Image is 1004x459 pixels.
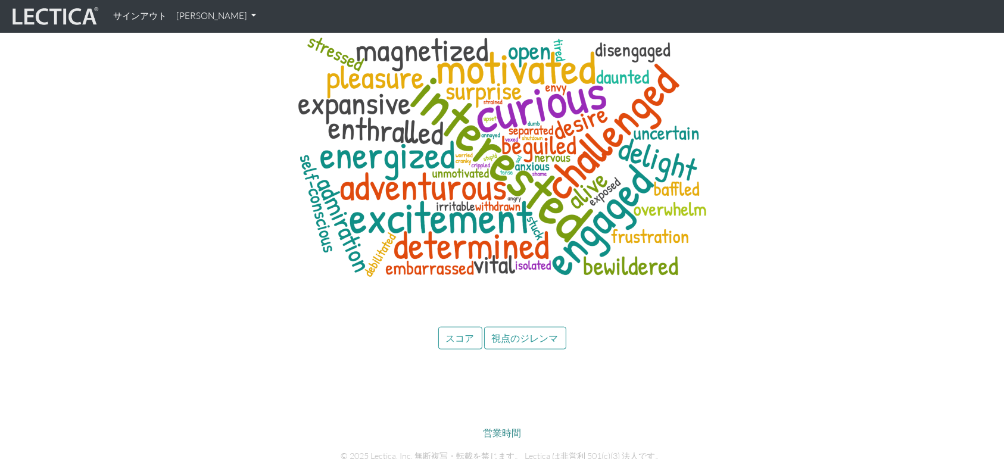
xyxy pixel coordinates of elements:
[438,327,482,349] button: スコア
[492,332,559,344] font: 視点のジレンマ
[176,10,247,21] font: [PERSON_NAME]
[10,5,99,28] img: レクティカライブ
[172,5,261,28] a: [PERSON_NAME]
[484,327,566,349] button: 視点のジレンマ
[113,10,167,21] font: サインアウト
[108,5,172,28] a: サインアウト
[446,332,475,344] font: スコア
[285,25,719,289] img: 学習中毒者にとって理解できないことに関連する言葉
[483,427,521,438] a: 営業時間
